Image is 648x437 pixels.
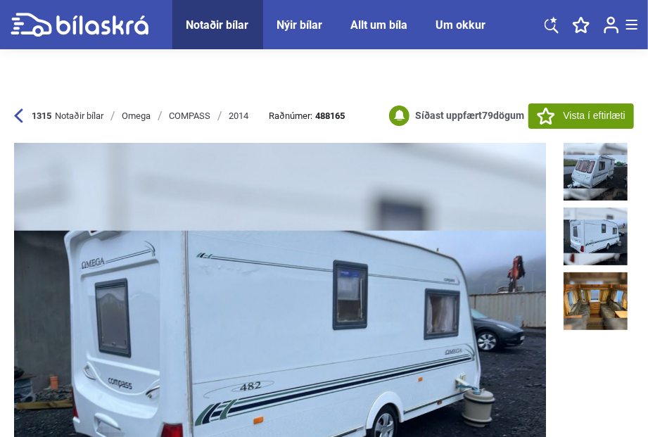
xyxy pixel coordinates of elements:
span: Notaðir bílar [55,110,103,122]
span: 79 [483,110,494,121]
span: Vista í eftirlæti [564,108,625,123]
img: 1749016842_1726430231845316371_21316815380402110.jpg [564,208,628,265]
div: COMPASS [169,110,210,122]
a: Allt um bíla [351,18,408,32]
button: Vista í eftirlæti [528,103,634,129]
div: Omega [122,110,151,122]
img: 1749016842_8175703491714734228_21316814973588013.jpg [564,143,628,201]
b: 1315 [32,110,51,122]
img: 1749016843_6554325759676409380_21316815768791555.jpg [564,272,628,330]
div: 2014 [229,110,248,122]
a: Um okkur [436,18,486,32]
a: Notaðir bílar [186,18,249,32]
a: Nýir bílar [277,18,323,32]
img: user-login.svg [604,16,619,34]
b: Síðast uppfært dögum [416,110,525,121]
b: 488165 [315,111,345,120]
span: Raðnúmer: [269,111,345,120]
